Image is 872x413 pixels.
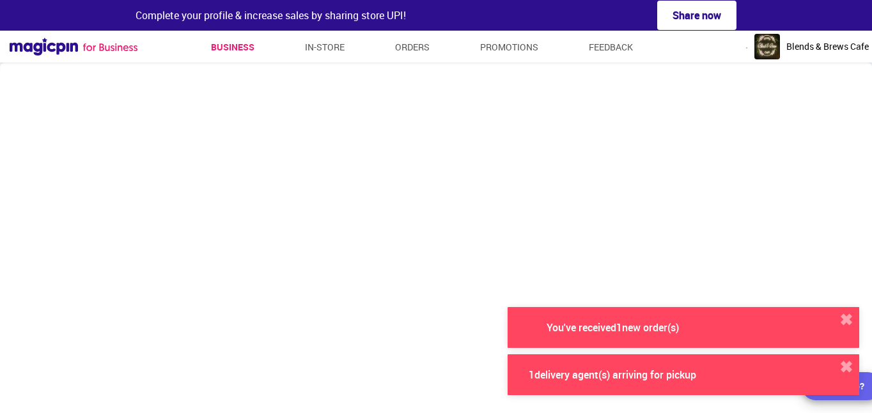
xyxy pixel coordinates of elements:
a: Promotions [480,36,538,59]
button: Share now [657,1,736,31]
img: logo [754,34,780,59]
a: Business [211,36,254,59]
span: Share now [673,8,721,23]
div: You've received 1 new order(s) [497,321,728,334]
a: Feedback [589,36,633,59]
a: Orders [395,36,430,59]
span: Complete your profile & increase sales by sharing store UPI! [136,8,406,22]
a: In-store [305,36,345,59]
button: close [833,307,859,333]
img: Magicpin [10,38,137,56]
div: 1 delivery agent(s) arriving for pickup [497,368,728,381]
button: close [833,354,859,380]
span: Blends & Brews Cafe [786,40,869,53]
